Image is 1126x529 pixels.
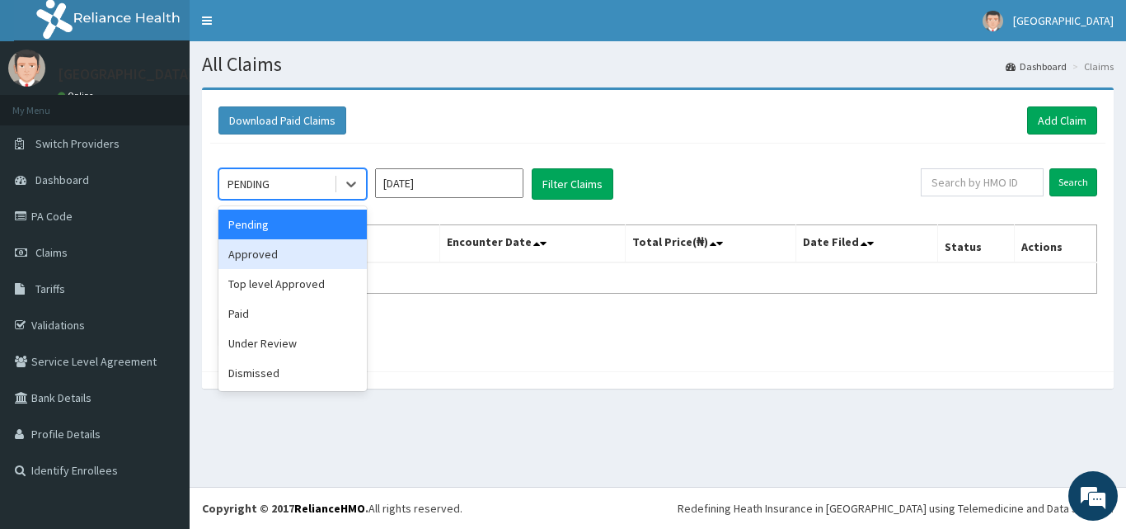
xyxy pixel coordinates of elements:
input: Search [1049,168,1097,196]
span: Tariffs [35,281,65,296]
strong: Copyright © 2017 . [202,501,368,516]
span: Dashboard [35,172,89,187]
img: User Image [983,11,1003,31]
div: Top level Approved [218,269,367,299]
p: [GEOGRAPHIC_DATA] [58,67,194,82]
div: Under Review [218,328,367,358]
span: Switch Providers [35,136,120,151]
th: Total Price(₦) [625,225,796,263]
div: Pending [218,210,367,239]
span: Claims [35,245,68,260]
span: We're online! [96,159,228,326]
div: Minimize live chat window [270,8,310,48]
th: Status [938,225,1015,263]
a: Online [58,90,97,102]
img: d_794563401_company_1708531726252_794563401 [30,83,67,124]
a: Add Claim [1027,106,1097,135]
input: Search by HMO ID [921,168,1044,196]
div: Chat with us now [86,92,277,114]
div: Paid [218,299,367,328]
textarea: Type your message and hit 'Enter' [8,353,314,411]
img: User Image [8,50,45,87]
a: Dashboard [1006,59,1067,73]
a: RelianceHMO [294,501,365,516]
div: Approved [218,239,367,269]
input: Select Month and Year [375,168,523,198]
footer: All rights reserved. [190,487,1126,529]
button: Download Paid Claims [218,106,346,135]
div: Redefining Heath Insurance in [GEOGRAPHIC_DATA] using Telemedicine and Data Science! [678,500,1114,517]
li: Claims [1068,59,1114,73]
span: [GEOGRAPHIC_DATA] [1013,13,1114,28]
div: Dismissed [218,358,367,388]
th: Actions [1014,225,1096,263]
div: PENDING [228,176,270,192]
th: Encounter Date [440,225,625,263]
th: Date Filed [796,225,938,263]
h1: All Claims [202,54,1114,75]
button: Filter Claims [532,168,613,200]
